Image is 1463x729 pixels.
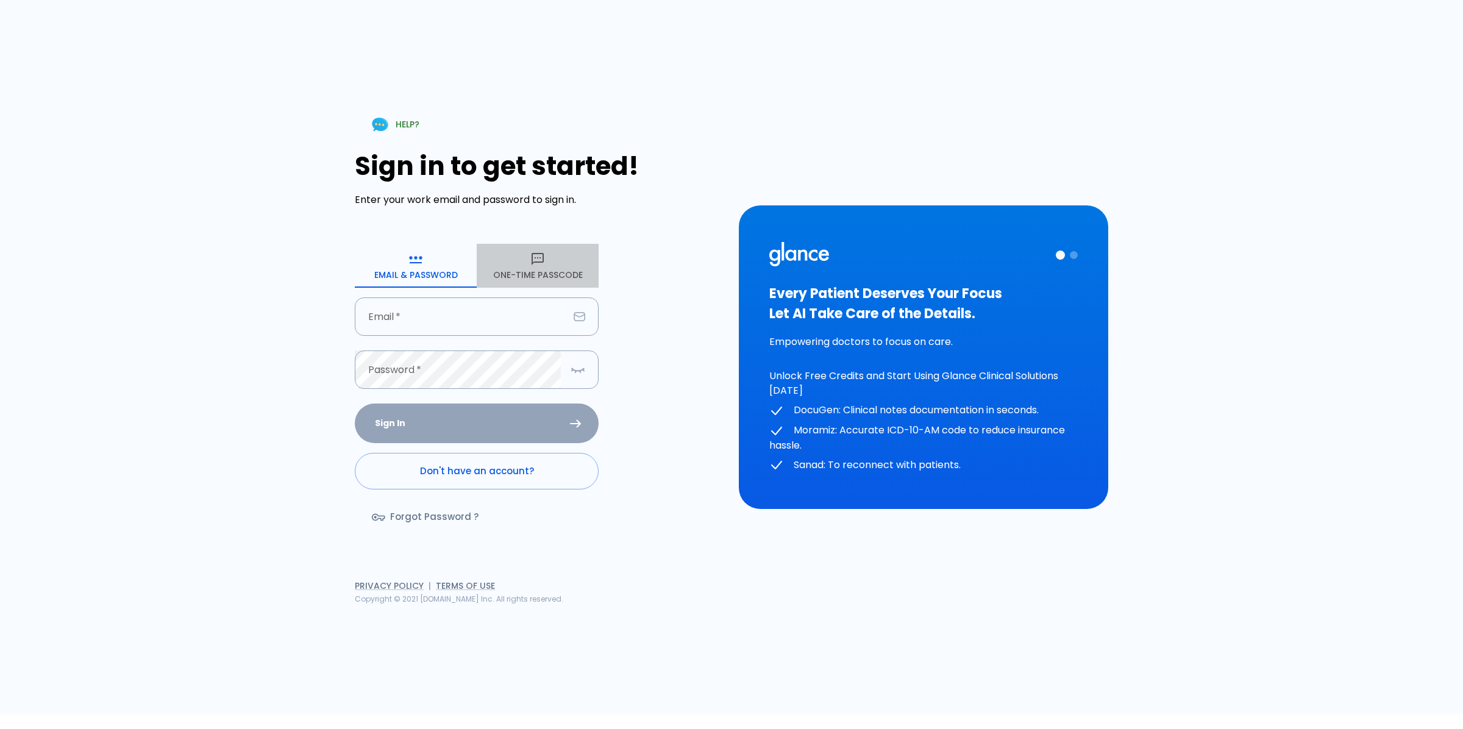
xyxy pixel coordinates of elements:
a: Don't have an account? [355,453,599,489]
input: dr.ahmed@clinic.com [355,297,569,336]
a: Privacy Policy [355,580,424,592]
span: | [429,580,431,592]
p: Moramiz: Accurate ICD-10-AM code to reduce insurance hassle. [769,423,1078,453]
button: Email & Password [355,244,477,288]
p: Enter your work email and password to sign in. [355,193,724,207]
a: HELP? [355,109,434,140]
span: Copyright © 2021 [DOMAIN_NAME] Inc. All rights reserved. [355,594,563,604]
a: Terms of Use [436,580,495,592]
img: Chat Support [369,114,391,135]
p: Sanad: To reconnect with patients. [769,458,1078,473]
p: DocuGen: Clinical notes documentation in seconds. [769,403,1078,418]
h3: Every Patient Deserves Your Focus Let AI Take Care of the Details. [769,283,1078,324]
p: Empowering doctors to focus on care. [769,335,1078,349]
a: Forgot Password ? [355,499,498,535]
button: One-Time Passcode [477,244,599,288]
p: Unlock Free Credits and Start Using Glance Clinical Solutions [DATE] [769,369,1078,398]
h1: Sign in to get started! [355,151,724,181]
